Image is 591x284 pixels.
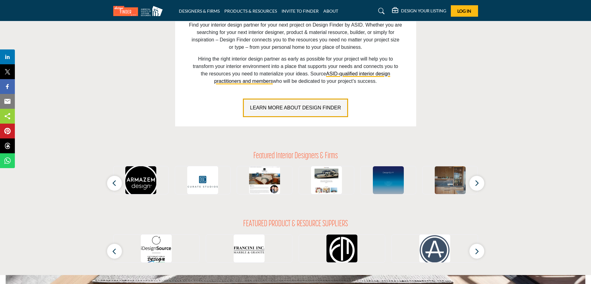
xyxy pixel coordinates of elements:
img: AMDLUX [311,166,342,197]
div: DESIGN YOUR LISTING [392,7,446,15]
span: LEARN MORE ABOUT DESIGN FINDER [250,105,341,110]
img: Fordham Marble Company [326,235,357,265]
img: Mary Davis [249,166,280,197]
a: PRODUCTS & RESOURCES [224,8,277,14]
a: ASID-qualified interior design practitioners and members [214,71,390,84]
img: iDesignSource.com by International Design Source [141,235,172,265]
img: Site Logo [113,6,166,16]
p: Find your interior design partner for your next project on Design Finder by ASID. Whether you are... [189,21,402,51]
a: DESIGNERS & FIRMS [179,8,220,14]
img: AROS [419,235,450,265]
button: LEARN MORE ABOUT DESIGN FINDER [243,99,348,117]
p: Hiring the right interior design partner as early as possible for your project will help you to t... [189,55,402,85]
img: Studio Ad [125,166,156,197]
span: Log In [457,8,471,14]
img: DesignGLXY Group LLC [373,166,404,197]
img: Francini Incorporated [234,235,265,265]
a: Search [372,6,389,16]
h2: Featured Interior Designers & Firms [253,151,338,162]
h5: DESIGN YOUR LISTING [401,8,446,14]
a: INVITE TO FINDER [282,8,319,14]
h2: FEATURED PRODUCT & RESOURCE SUPPLIERS [243,219,348,230]
img: Curate Studios [187,166,218,197]
button: Log In [451,5,478,17]
img: Mise en Place Design [435,166,466,197]
a: ABOUT [323,8,338,14]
